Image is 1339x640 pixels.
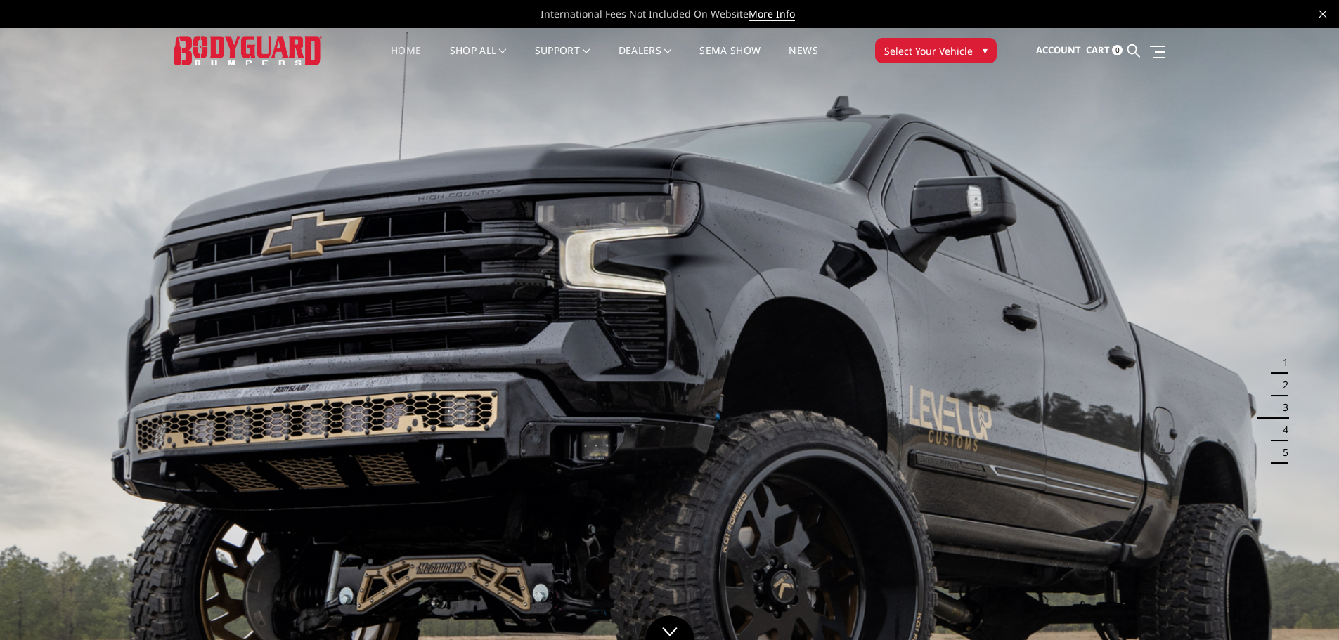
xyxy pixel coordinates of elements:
span: Cart [1086,44,1110,56]
span: 0 [1112,45,1123,55]
a: shop all [450,46,507,73]
button: 5 of 5 [1274,441,1288,464]
img: BODYGUARD BUMPERS [174,36,322,65]
button: 3 of 5 [1274,396,1288,419]
span: Select Your Vehicle [884,44,973,58]
button: Select Your Vehicle [875,38,997,63]
a: Click to Down [645,615,694,640]
a: News [789,46,817,73]
a: More Info [749,7,795,21]
a: Dealers [619,46,672,73]
iframe: Chat Widget [1269,573,1339,640]
span: Account [1036,44,1081,56]
button: 2 of 5 [1274,374,1288,396]
span: ▾ [983,43,988,58]
a: SEMA Show [699,46,761,73]
a: Account [1036,32,1081,70]
button: 1 of 5 [1274,351,1288,374]
button: 4 of 5 [1274,419,1288,441]
a: Cart 0 [1086,32,1123,70]
a: Home [391,46,421,73]
a: Support [535,46,590,73]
